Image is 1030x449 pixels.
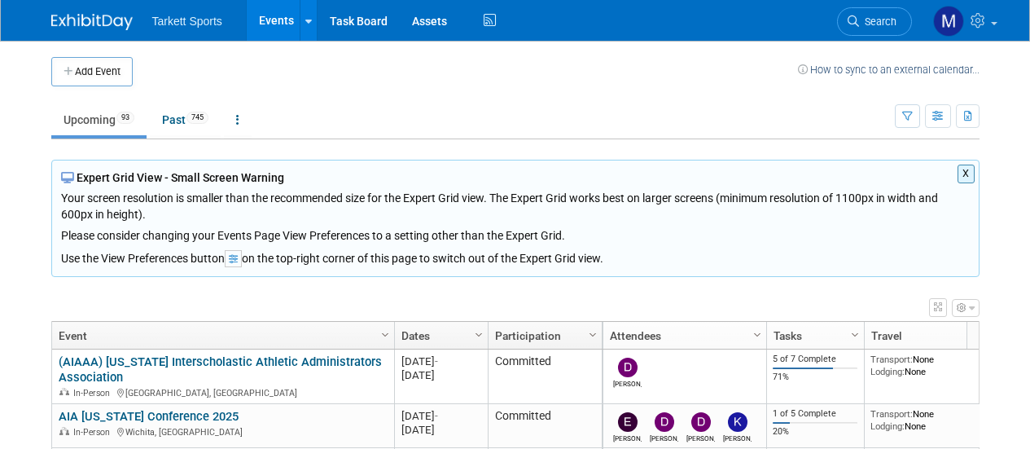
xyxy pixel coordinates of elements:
[846,322,864,346] a: Column Settings
[870,366,905,377] span: Lodging:
[150,104,221,135] a: Past745
[958,165,975,183] button: X
[848,328,861,341] span: Column Settings
[435,410,438,422] span: -
[751,328,764,341] span: Column Settings
[61,186,970,244] div: Your screen resolution is smaller than the recommended size for the Expert Grid view. The Expert ...
[774,322,853,350] a: Tasks
[61,169,970,186] div: Expert Grid View - Small Screen Warning
[650,432,678,442] div: Dennis Regan
[870,354,913,365] span: Transport:
[116,112,134,124] span: 93
[495,322,591,350] a: Participation
[51,57,133,86] button: Add Event
[470,322,488,346] a: Column Settings
[870,354,988,377] div: None None
[837,7,912,36] a: Search
[152,15,222,28] span: Tarkett Sports
[59,322,384,350] a: Event
[59,388,69,396] img: In-Person Event
[691,412,711,432] img: David Ross
[61,244,970,267] div: Use the View Preferences button on the top-right corner of this page to switch out of the Expert ...
[933,6,964,37] img: Mathieu Martel
[798,64,980,76] a: How to sync to an external calendar...
[59,425,387,438] div: Wichita, [GEOGRAPHIC_DATA]
[488,404,602,448] td: Committed
[618,358,638,377] img: David Dwyer
[59,409,239,424] a: AIA [US_STATE] Conference 2025
[613,432,642,442] div: Emma Bohn
[401,368,480,382] div: [DATE]
[401,409,480,423] div: [DATE]
[728,412,747,432] img: Kelsey Hunter
[859,15,896,28] span: Search
[618,412,638,432] img: Emma Bohn
[51,14,133,30] img: ExhibitDay
[773,426,857,438] div: 20%
[51,104,147,135] a: Upcoming93
[748,322,766,346] a: Column Settings
[376,322,394,346] a: Column Settings
[488,350,602,404] td: Committed
[655,412,674,432] img: Dennis Regan
[61,222,970,244] div: Please consider changing your Events Page View Preferences to a setting other than the Expert Grid.
[401,423,480,437] div: [DATE]
[610,322,756,350] a: Attendees
[59,427,69,435] img: In-Person Event
[613,377,642,388] div: David Dwyer
[870,408,988,432] div: None None
[773,408,857,420] div: 1 of 5 Complete
[871,322,984,350] a: Travel
[401,354,480,368] div: [DATE]
[773,372,857,383] div: 71%
[73,427,115,438] span: In-Person
[59,354,382,385] a: (AIAAA) [US_STATE] Interscholastic Athletic Administrators Association
[686,432,715,442] div: David Ross
[723,432,752,442] div: Kelsey Hunter
[435,355,438,368] span: -
[586,328,599,341] span: Column Settings
[870,408,913,420] span: Transport:
[584,322,602,346] a: Column Settings
[73,388,115,398] span: In-Person
[773,354,857,365] div: 5 of 7 Complete
[401,322,477,350] a: Dates
[59,385,387,399] div: [GEOGRAPHIC_DATA], [GEOGRAPHIC_DATA]
[472,328,485,341] span: Column Settings
[870,420,905,432] span: Lodging:
[186,112,208,124] span: 745
[379,328,392,341] span: Column Settings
